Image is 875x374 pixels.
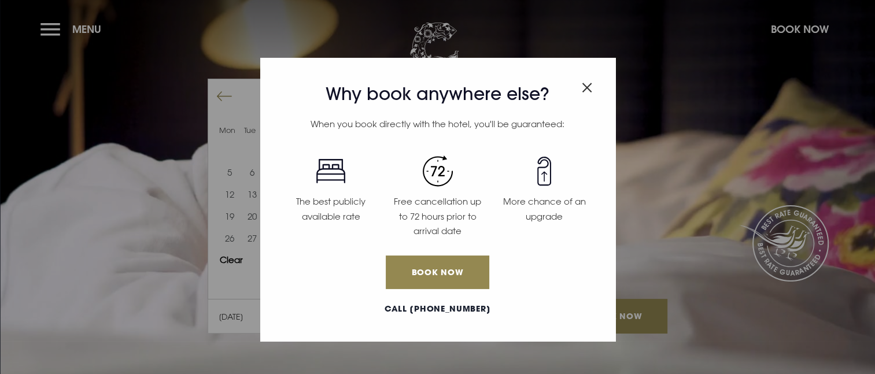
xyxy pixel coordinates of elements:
[582,76,592,95] button: Close modal
[278,117,598,132] p: When you book directly with the hotel, you'll be guaranteed:
[391,194,484,239] p: Free cancellation up to 72 hours prior to arrival date
[498,194,591,224] p: More chance of an upgrade
[386,255,489,289] a: Book Now
[285,194,378,224] p: The best publicly available rate
[278,303,598,315] a: Call [PHONE_NUMBER]
[278,84,598,105] h3: Why book anywhere else?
